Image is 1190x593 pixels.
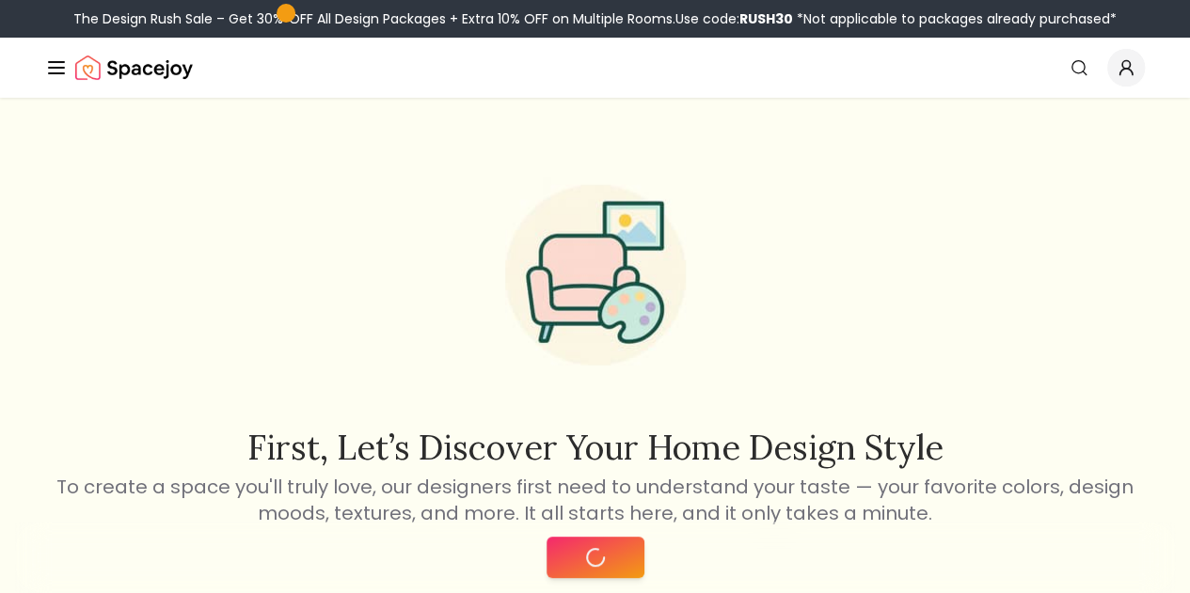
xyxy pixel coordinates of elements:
[54,474,1137,526] p: To create a space you'll truly love, our designers first need to understand your taste — your fav...
[793,9,1117,28] span: *Not applicable to packages already purchased*
[739,9,793,28] b: RUSH30
[475,155,716,396] img: Start Style Quiz Illustration
[75,49,193,86] img: Spacejoy Logo
[675,9,793,28] span: Use code:
[75,49,193,86] a: Spacejoy
[45,38,1145,98] nav: Global
[73,9,1117,28] div: The Design Rush Sale – Get 30% OFF All Design Packages + Extra 10% OFF on Multiple Rooms.
[54,429,1137,466] h2: First, let’s discover your home design style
